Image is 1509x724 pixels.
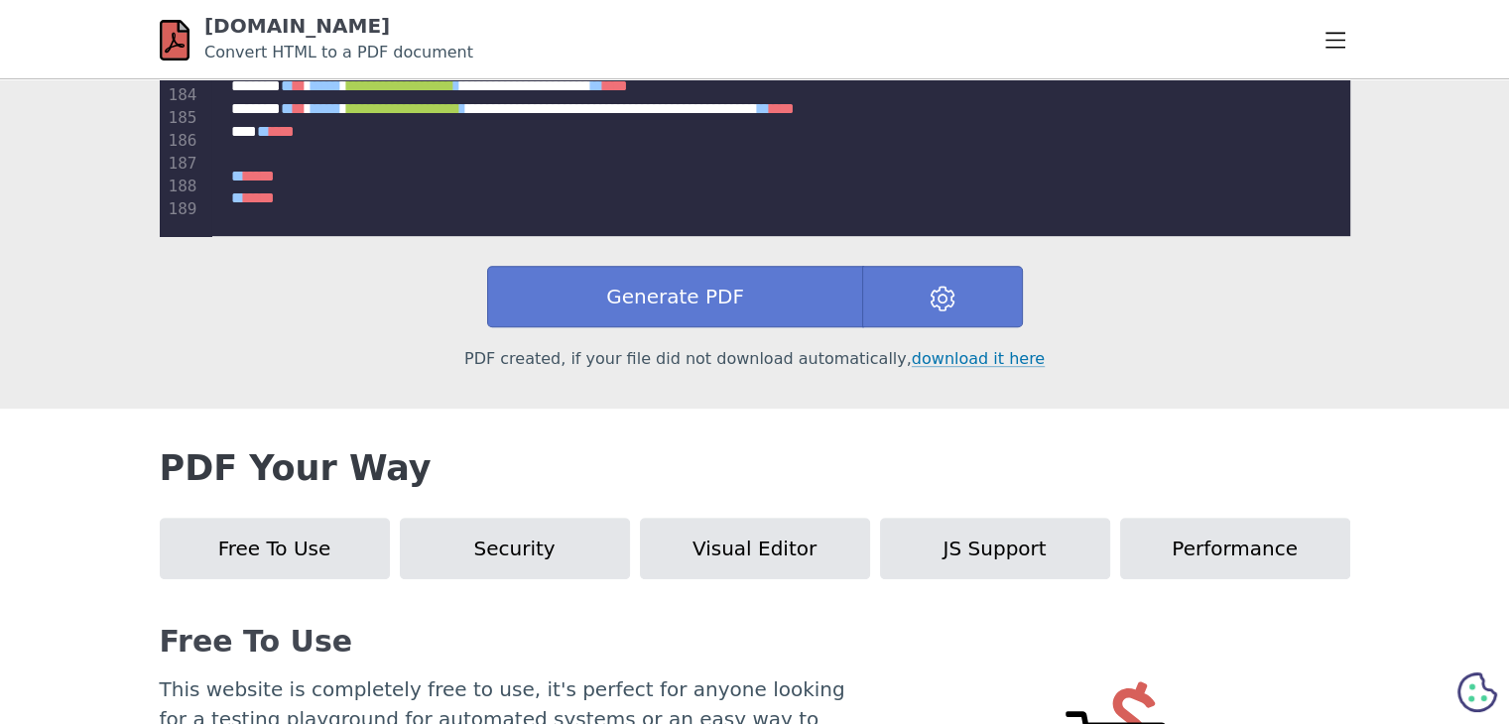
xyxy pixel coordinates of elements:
h2: PDF Your Way [160,448,1350,488]
div: 185 [164,106,200,129]
button: Performance [1120,518,1350,579]
div: 189 [164,197,200,220]
p: PDF created, if your file did not download automatically, [160,347,1350,371]
span: Free To Use [218,537,331,560]
button: Visual Editor [640,518,870,579]
button: Generate PDF [487,266,864,327]
span: Fold line [199,61,211,80]
svg: Cookie Preferences [1457,672,1497,712]
button: Security [400,518,630,579]
div: 184 [164,83,200,106]
div: 186 [164,129,200,152]
span: Performance [1172,537,1298,560]
a: download it here [912,349,1045,368]
button: JS Support [880,518,1110,579]
span: Visual Editor [692,537,817,560]
img: html-pdf.net [160,18,189,62]
a: [DOMAIN_NAME] [204,14,390,38]
div: 187 [164,152,200,175]
small: Convert HTML to a PDF document [204,43,473,61]
div: 188 [164,175,200,197]
span: Security [473,537,555,560]
button: Free To Use [160,518,390,579]
span: JS Support [943,537,1046,560]
h3: Free To Use [160,624,1350,659]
